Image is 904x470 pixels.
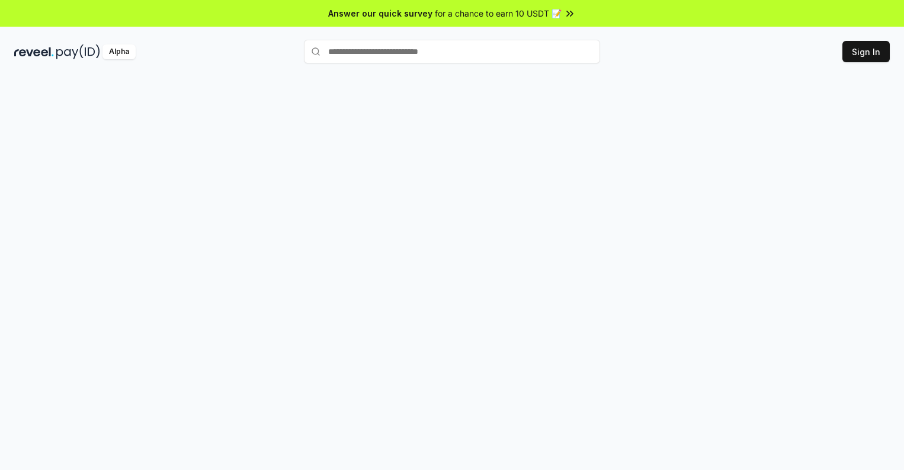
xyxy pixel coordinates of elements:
[56,44,100,59] img: pay_id
[842,41,890,62] button: Sign In
[14,44,54,59] img: reveel_dark
[435,7,562,20] span: for a chance to earn 10 USDT 📝
[328,7,432,20] span: Answer our quick survey
[102,44,136,59] div: Alpha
